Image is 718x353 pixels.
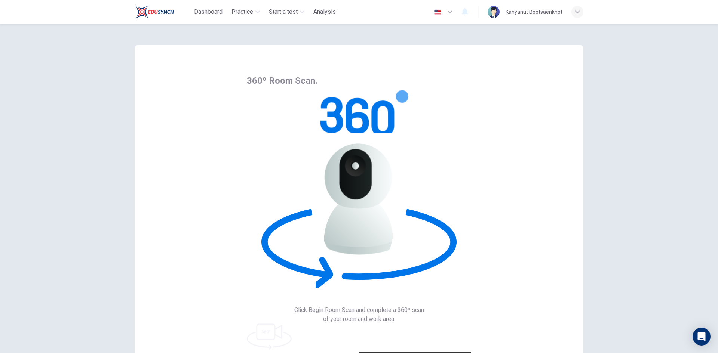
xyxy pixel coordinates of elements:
[310,5,339,19] button: Analysis
[135,4,191,19] a: Train Test logo
[228,5,263,19] button: Practice
[433,9,442,15] img: en
[135,4,174,19] img: Train Test logo
[488,6,500,18] img: Profile picture
[247,75,317,86] span: 360º Room Scan.
[247,306,471,315] span: Click Begin Room Scan and complete a 360º scan
[693,328,711,346] div: Open Intercom Messenger
[313,7,336,16] span: Analysis
[247,315,471,323] span: of your room and work area.
[231,7,253,16] span: Practice
[266,5,307,19] button: Start a test
[269,7,298,16] span: Start a test
[191,5,225,19] button: Dashboard
[194,7,223,16] span: Dashboard
[506,7,562,16] div: Kanyanut Bootsaenkhot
